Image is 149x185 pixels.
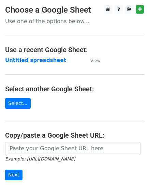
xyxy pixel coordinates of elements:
[5,170,23,180] input: Next
[5,18,144,25] p: Use one of the options below...
[5,156,75,161] small: Example: [URL][DOMAIN_NAME]
[5,85,144,93] h4: Select another Google Sheet:
[84,57,101,63] a: View
[90,58,101,63] small: View
[5,98,31,109] a: Select...
[5,57,66,63] a: Untitled spreadsheet
[5,46,144,54] h4: Use a recent Google Sheet:
[5,142,140,155] input: Paste your Google Sheet URL here
[5,131,144,139] h4: Copy/paste a Google Sheet URL:
[5,5,144,15] h3: Choose a Google Sheet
